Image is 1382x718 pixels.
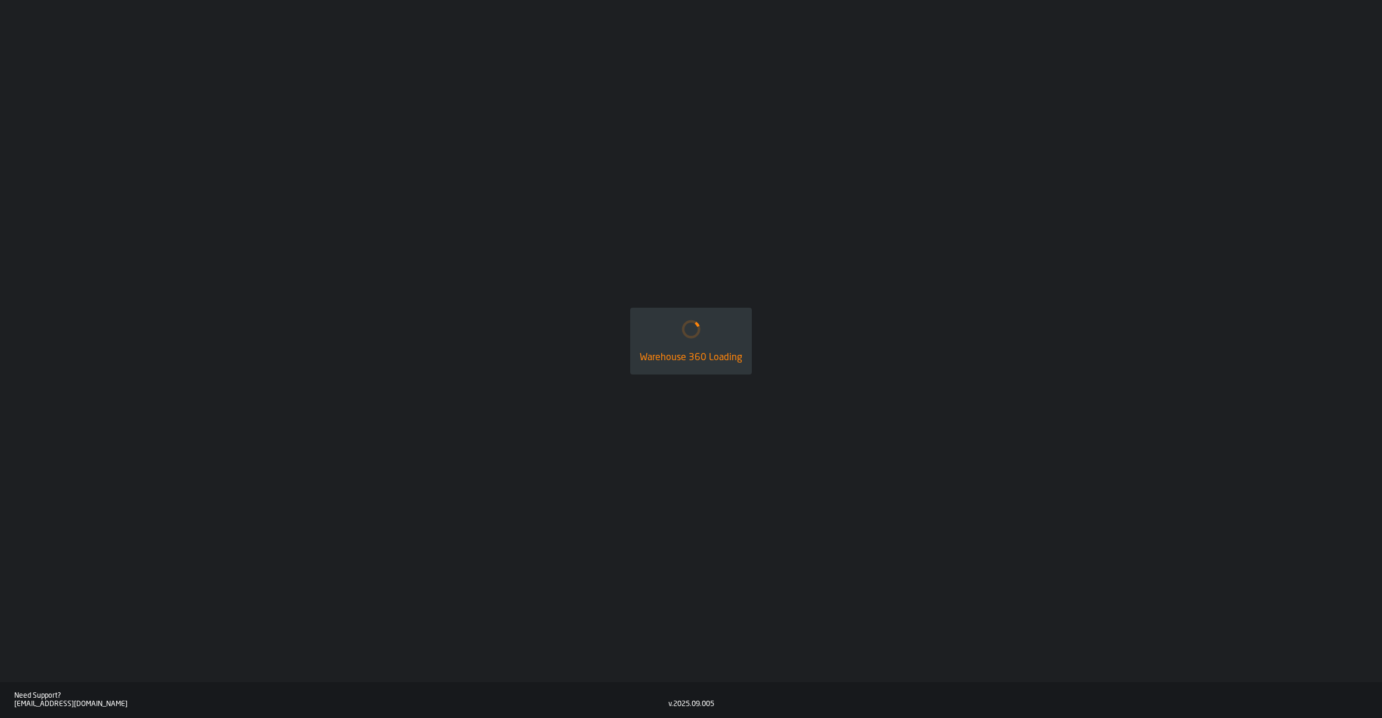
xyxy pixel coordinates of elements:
div: Need Support? [14,692,668,700]
div: [EMAIL_ADDRESS][DOMAIN_NAME] [14,700,668,708]
a: Need Support?[EMAIL_ADDRESS][DOMAIN_NAME] [14,692,668,708]
div: Warehouse 360 Loading [640,351,742,365]
div: 2025.09.005 [673,700,714,708]
div: v. [668,700,673,708]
